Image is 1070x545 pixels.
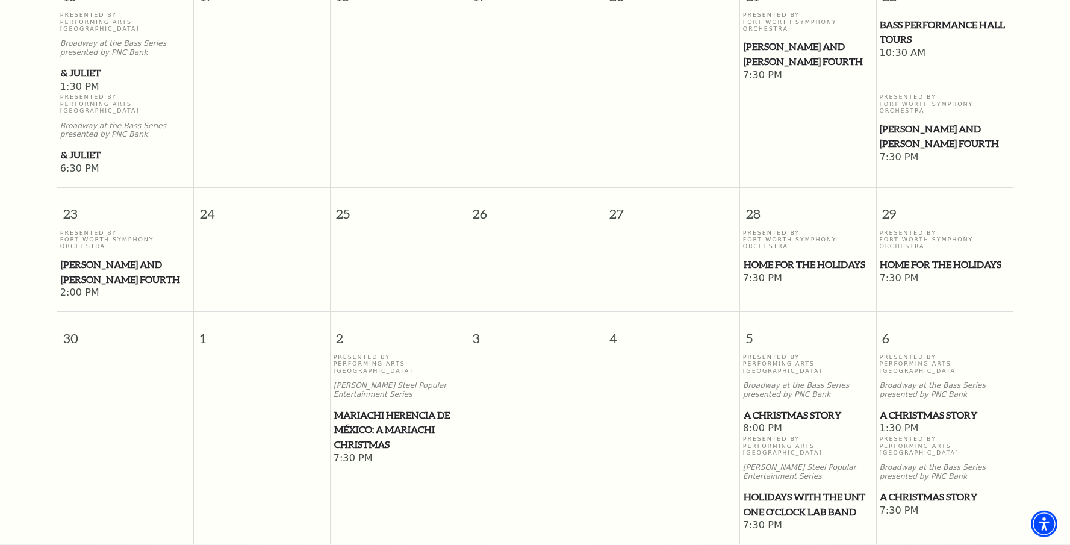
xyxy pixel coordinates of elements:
[57,188,193,229] span: 23
[61,66,190,81] span: & Juliet
[743,272,873,285] span: 7:30 PM
[880,17,1009,47] span: Bass Performance Hall Tours
[61,257,190,287] span: [PERSON_NAME] and [PERSON_NAME] Fourth
[334,353,464,374] p: Presented By Performing Arts [GEOGRAPHIC_DATA]
[60,148,191,163] a: & Juliet
[60,287,191,300] span: 2:00 PM
[334,452,464,466] span: 7:30 PM
[743,519,873,532] span: 7:30 PM
[879,272,1010,285] span: 7:30 PM
[877,188,1013,229] span: 29
[879,17,1010,47] a: Bass Performance Hall Tours
[880,257,1009,272] span: Home for the Holidays
[743,229,873,250] p: Presented By Fort Worth Symphony Orchestra
[334,408,464,452] a: Mariachi Herencia de México: A Mariachi Christmas
[879,47,1010,60] span: 10:30 AM
[880,408,1009,423] span: A Christmas Story
[60,93,191,114] p: Presented By Performing Arts [GEOGRAPHIC_DATA]
[334,381,464,399] p: [PERSON_NAME] Steel Popular Entertainment Series
[743,353,873,374] p: Presented By Performing Arts [GEOGRAPHIC_DATA]
[879,381,1010,399] p: Broadway at the Bass Series presented by PNC Bank
[467,188,603,229] span: 26
[744,257,872,272] span: Home for the Holidays
[331,188,467,229] span: 25
[334,408,463,452] span: Mariachi Herencia de México: A Mariachi Christmas
[467,312,603,353] span: 3
[879,151,1010,164] span: 7:30 PM
[877,312,1013,353] span: 6
[880,490,1009,505] span: A Christmas Story
[744,490,872,519] span: Holidays with the UNT One O'Clock Lab Band
[60,163,191,176] span: 6:30 PM
[740,188,876,229] span: 28
[879,353,1010,374] p: Presented By Performing Arts [GEOGRAPHIC_DATA]
[743,408,873,423] a: A Christmas Story
[879,435,1010,456] p: Presented By Performing Arts [GEOGRAPHIC_DATA]
[743,39,873,69] a: Mozart and Mahler's Fourth
[60,66,191,81] a: & Juliet
[61,148,190,163] span: & Juliet
[879,463,1010,481] p: Broadway at the Bass Series presented by PNC Bank
[879,505,1010,518] span: 7:30 PM
[743,11,873,32] p: Presented By Fort Worth Symphony Orchestra
[744,39,872,69] span: [PERSON_NAME] and [PERSON_NAME] Fourth
[60,229,191,250] p: Presented By Fort Worth Symphony Orchestra
[603,312,739,353] span: 4
[879,257,1010,272] a: Home for the Holidays
[743,381,873,399] p: Broadway at the Bass Series presented by PNC Bank
[60,257,191,287] a: Mozart and Mahler's Fourth
[743,463,873,481] p: [PERSON_NAME] Steel Popular Entertainment Series
[603,188,739,229] span: 27
[743,69,873,83] span: 7:30 PM
[60,81,191,94] span: 1:30 PM
[331,312,467,353] span: 2
[740,312,876,353] span: 5
[743,422,873,435] span: 8:00 PM
[879,93,1010,114] p: Presented By Fort Worth Symphony Orchestra
[879,422,1010,435] span: 1:30 PM
[194,312,330,353] span: 1
[60,122,191,140] p: Broadway at the Bass Series presented by PNC Bank
[879,408,1010,423] a: A Christmas Story
[743,490,873,519] a: Holidays with the UNT One O'Clock Lab Band
[743,257,873,272] a: Home for the Holidays
[60,11,191,32] p: Presented By Performing Arts [GEOGRAPHIC_DATA]
[744,408,872,423] span: A Christmas Story
[880,122,1009,151] span: [PERSON_NAME] and [PERSON_NAME] Fourth
[743,435,873,456] p: Presented By Performing Arts [GEOGRAPHIC_DATA]
[60,39,191,57] p: Broadway at the Bass Series presented by PNC Bank
[879,122,1010,151] a: Mozart and Mahler's Fourth
[57,312,193,353] span: 30
[194,188,330,229] span: 24
[879,229,1010,250] p: Presented By Fort Worth Symphony Orchestra
[879,490,1010,505] a: A Christmas Story
[1031,511,1057,537] div: Accessibility Menu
